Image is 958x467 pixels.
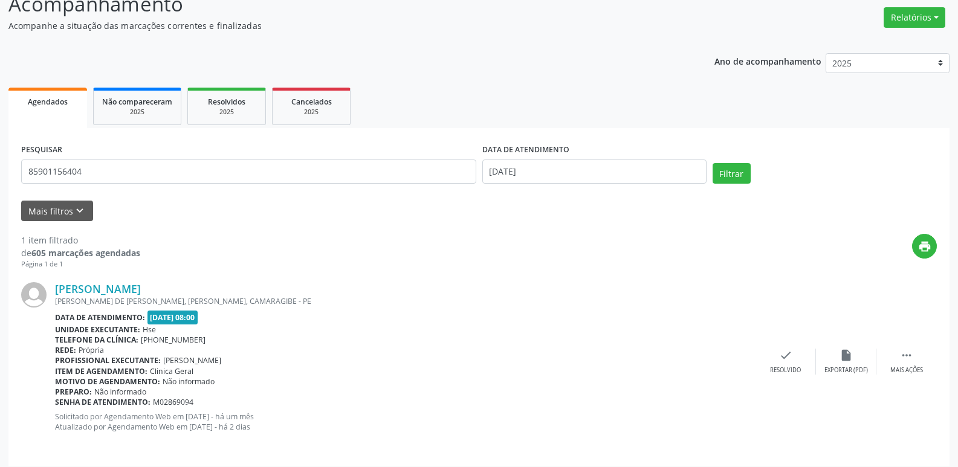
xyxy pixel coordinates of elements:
[21,234,140,246] div: 1 item filtrado
[196,108,257,117] div: 2025
[31,247,140,259] strong: 605 marcações agendadas
[208,97,245,107] span: Resolvidos
[779,349,792,362] i: check
[21,201,93,222] button: Mais filtroskeyboard_arrow_down
[143,324,156,335] span: Hse
[102,108,172,117] div: 2025
[55,397,150,407] b: Senha de atendimento:
[900,349,913,362] i: 
[55,355,161,366] b: Profissional executante:
[55,345,76,355] b: Rede:
[8,19,667,32] p: Acompanhe a situação das marcações correntes e finalizadas
[281,108,341,117] div: 2025
[714,53,821,68] p: Ano de acompanhamento
[840,349,853,362] i: insert_drive_file
[918,240,931,253] i: print
[102,97,172,107] span: Não compareceram
[482,141,569,159] label: DATA DE ATENDIMENTO
[713,163,751,184] button: Filtrar
[150,366,193,376] span: Clinica Geral
[153,397,193,407] span: M02869094
[28,97,68,107] span: Agendados
[55,411,756,432] p: Solicitado por Agendamento Web em [DATE] - há um mês Atualizado por Agendamento Web em [DATE] - h...
[79,345,104,355] span: Própria
[482,159,707,184] input: Selecione um intervalo
[21,282,47,308] img: img
[163,355,221,366] span: [PERSON_NAME]
[291,97,332,107] span: Cancelados
[884,7,945,28] button: Relatórios
[824,366,868,375] div: Exportar (PDF)
[55,376,160,387] b: Motivo de agendamento:
[141,335,206,345] span: [PHONE_NUMBER]
[73,204,86,217] i: keyboard_arrow_down
[21,141,62,159] label: PESQUISAR
[55,296,756,306] div: [PERSON_NAME] DE [PERSON_NAME], [PERSON_NAME], CAMARAGIBE - PE
[147,311,198,324] span: [DATE] 08:00
[912,234,937,259] button: print
[890,366,923,375] div: Mais ações
[55,312,145,323] b: Data de atendimento:
[21,159,476,184] input: Nome, código do beneficiário ou CPF
[770,366,801,375] div: Resolvido
[55,366,147,376] b: Item de agendamento:
[94,387,146,397] span: Não informado
[55,282,141,295] a: [PERSON_NAME]
[55,335,138,345] b: Telefone da clínica:
[55,387,92,397] b: Preparo:
[55,324,140,335] b: Unidade executante:
[21,259,140,269] div: Página 1 de 1
[21,246,140,259] div: de
[163,376,215,387] span: Não informado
